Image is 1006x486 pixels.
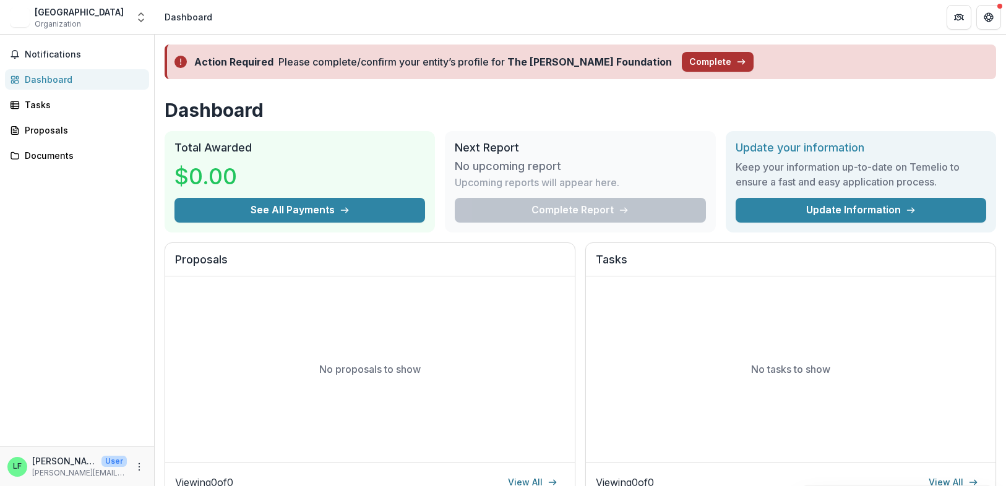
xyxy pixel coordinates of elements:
a: Documents [5,145,149,166]
a: Dashboard [5,69,149,90]
div: Laura File [13,463,22,471]
h2: Update your information [736,141,986,155]
button: Complete [682,52,754,72]
strong: The [PERSON_NAME] Foundation [507,56,672,68]
p: No tasks to show [751,362,830,377]
p: [PERSON_NAME] File [32,454,97,467]
div: Proposals [25,124,139,137]
div: Tasks [25,98,139,111]
p: Upcoming reports will appear here. [455,175,619,190]
div: Dashboard [25,73,139,86]
button: Open entity switcher [132,5,150,30]
h2: Next Report [455,141,705,155]
div: Documents [25,149,139,162]
img: Jumonville [10,7,30,27]
h2: Tasks [596,253,986,276]
div: Dashboard [165,11,212,23]
p: User [101,456,127,467]
h3: No upcoming report [455,160,561,173]
a: Tasks [5,95,149,115]
h3: Keep your information up-to-date on Temelio to ensure a fast and easy application process. [736,160,986,189]
button: See All Payments [174,198,425,223]
div: [GEOGRAPHIC_DATA] [35,6,124,19]
button: Partners [947,5,971,30]
button: More [132,459,147,474]
span: Notifications [25,49,144,60]
h3: $0.00 [174,160,267,193]
p: [PERSON_NAME][EMAIL_ADDRESS][PERSON_NAME][DOMAIN_NAME] [32,467,127,479]
h1: Dashboard [165,99,996,121]
nav: breadcrumb [160,8,217,26]
a: Update Information [736,198,986,223]
button: Get Help [976,5,1001,30]
a: Proposals [5,120,149,140]
div: Action Required [194,54,273,69]
span: Organization [35,19,81,30]
h2: Total Awarded [174,141,425,155]
h2: Proposals [175,253,565,276]
div: Please complete/confirm your entity’s profile for [278,54,672,69]
p: No proposals to show [319,362,421,377]
button: Notifications [5,45,149,64]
